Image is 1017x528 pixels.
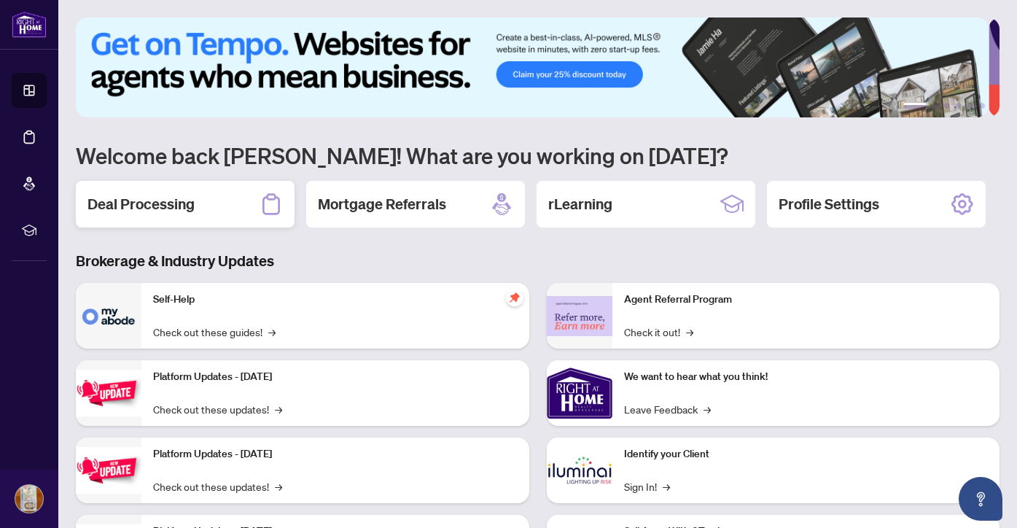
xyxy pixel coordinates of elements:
[624,446,989,462] p: Identify your Client
[153,369,518,385] p: Platform Updates - [DATE]
[547,438,612,503] img: Identify your Client
[76,447,141,493] img: Platform Updates - July 8, 2025
[506,289,523,306] span: pushpin
[275,401,282,417] span: →
[153,478,282,494] a: Check out these updates!→
[624,401,711,417] a: Leave Feedback→
[76,370,141,416] img: Platform Updates - July 21, 2025
[663,478,670,494] span: →
[153,292,518,308] p: Self-Help
[779,194,879,214] h2: Profile Settings
[624,478,670,494] a: Sign In!→
[548,194,612,214] h2: rLearning
[76,18,989,117] img: Slide 0
[704,401,711,417] span: →
[979,103,985,109] button: 6
[932,103,938,109] button: 2
[12,11,47,38] img: logo
[624,324,693,340] a: Check it out!→
[624,292,989,308] p: Agent Referral Program
[959,477,1002,521] button: Open asap
[76,283,141,349] img: Self-Help
[153,446,518,462] p: Platform Updates - [DATE]
[153,401,282,417] a: Check out these updates!→
[944,103,950,109] button: 3
[76,251,1000,271] h3: Brokerage & Industry Updates
[76,141,1000,169] h1: Welcome back [PERSON_NAME]! What are you working on [DATE]?
[547,360,612,426] img: We want to hear what you think!
[268,324,276,340] span: →
[624,369,989,385] p: We want to hear what you think!
[153,324,276,340] a: Check out these guides!→
[15,485,43,513] img: Profile Icon
[686,324,693,340] span: →
[275,478,282,494] span: →
[87,194,195,214] h2: Deal Processing
[903,103,927,109] button: 1
[318,194,446,214] h2: Mortgage Referrals
[547,296,612,336] img: Agent Referral Program
[967,103,973,109] button: 5
[956,103,962,109] button: 4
